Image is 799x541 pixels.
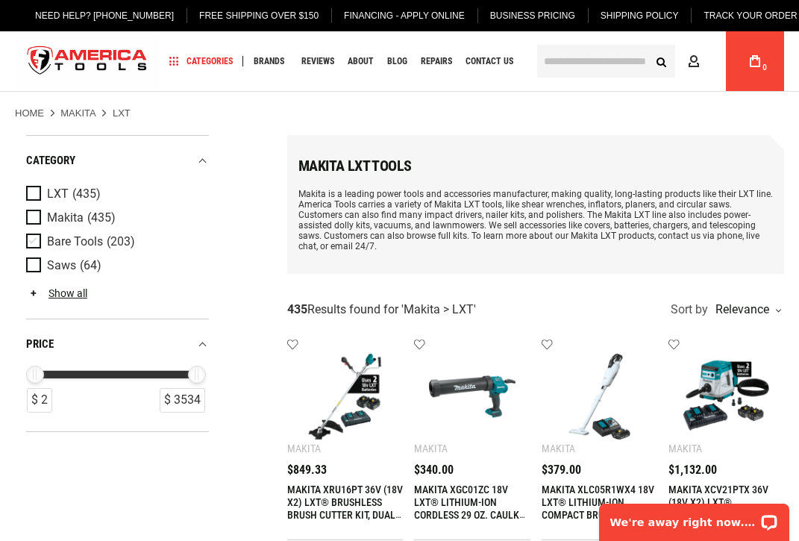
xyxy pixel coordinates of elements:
a: MAKITA XRU16PT 36V (18V X2) LXT® BRUSHLESS BRUSH CUTTER KIT, DUAL PORT CHARGER (5.0AH) [287,484,403,534]
span: $379.00 [542,464,581,476]
a: Repairs [414,51,459,72]
div: price [26,334,209,354]
span: Sort by [671,304,708,316]
span: Shipping Policy [601,10,679,21]
a: Makita [60,107,95,120]
a: Home [15,107,44,120]
iframe: LiveChat chat widget [589,494,799,541]
span: Saws [47,259,76,272]
span: Bare Tools [47,235,103,248]
div: category [26,151,209,171]
span: (64) [80,260,101,272]
img: MAKITA XRU16PT 36V (18V X2) LXT® BRUSHLESS BRUSH CUTTER KIT, DUAL PORT CHARGER (5.0AH) [302,354,388,440]
img: MAKITA XGC01ZC 18V LXT® LITHIUM-ION CORDLESS 29 OZ. CAULK AND ADHESIVE GUN (TOOL ONLY) [429,354,515,440]
a: Blog [380,51,414,72]
div: Product Filters [26,135,209,432]
span: LXT [47,187,69,201]
span: $1,132.00 [668,464,717,476]
a: Categories [163,51,239,72]
span: $849.33 [287,464,327,476]
div: Relevance [712,304,780,316]
a: Contact Us [459,51,520,72]
div: Makita [668,443,702,454]
span: Makita > LXT [404,302,474,316]
span: Brands [254,57,284,66]
a: About [341,51,380,72]
span: Reviews [301,57,334,66]
span: 0 [762,63,767,72]
div: Results found for ' ' [287,302,476,318]
span: (203) [107,236,135,248]
a: Show all [26,287,87,299]
div: Makita [542,443,575,454]
a: Reviews [295,51,341,72]
span: Categories [169,56,233,66]
span: About [348,57,374,66]
a: LXT (435) [26,186,205,202]
p: Makita is a leading power tools and accessories manufacturer, making quality, long-lasting produc... [298,189,773,251]
div: $ 2 [27,388,52,413]
span: Repairs [421,57,452,66]
a: store logo [15,34,160,90]
img: MAKITA XCV21PTX 36V (18V X2) LXT® BRUSHLESS 2.1 GALLON DRY DUST EXTRACTOR KIT, DUAL PORT CHARGER ... [683,354,769,440]
strong: LXT [113,107,131,119]
strong: 435 [287,302,307,316]
img: MAKITA XLC05R1WX4 18V LXT® LITHIUM-ION COMPACT BRUSHLESS CORDLESS 3-SPEED VACUUM KIT, W/ PUSH BUT... [557,354,642,440]
a: Saws (64) [26,257,205,274]
div: Makita [414,443,448,454]
span: (435) [87,212,116,225]
span: $340.00 [414,464,454,476]
img: America Tools [15,34,160,90]
span: Makita [47,211,84,225]
span: (435) [72,188,101,201]
span: Blog [387,57,407,66]
a: Bare Tools (203) [26,234,205,250]
span: Contact Us [466,57,513,66]
a: 0 [741,31,769,91]
h1: Makita LXT Tools [298,157,773,174]
a: Makita (435) [26,210,205,226]
a: Brands [247,51,291,72]
div: $ 3534 [160,388,205,413]
div: Makita [287,443,321,454]
button: Search [647,47,675,75]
